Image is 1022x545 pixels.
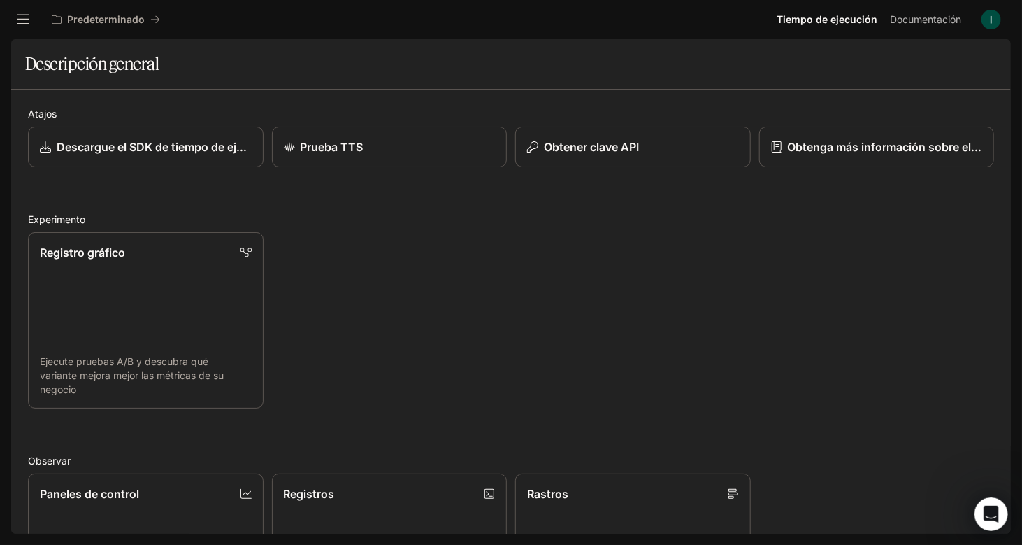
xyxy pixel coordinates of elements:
span: Documentación [890,11,961,29]
button: open drawer [10,7,36,32]
img: User avatar [981,10,1001,29]
p: Prueba TTS [301,139,364,155]
h2: Experimento [28,212,994,227]
a: Registro gráficoEjecute pruebas A/B y descubra qué variante mejora mejor las métricas de su negocio [28,232,264,409]
a: Obtenga más información sobre el tiempo de ejecución [759,127,995,167]
a: Documentación [884,6,972,34]
button: All workspaces [45,6,166,34]
p: Paneles de control [40,486,139,502]
a: Prueba TTS [272,127,508,167]
p: Predeterminado [67,14,145,26]
p: Obtenga más información sobre el tiempo de ejecución [788,139,983,155]
p: Ejecute pruebas A/B y descubra qué variante mejora mejor las métricas de su negocio [40,355,252,397]
a: Tiempo de ejecución [771,6,883,34]
h2: Observar [28,453,994,468]
h1: Descripción general [25,50,159,78]
p: Descargue el SDK de tiempo de ejecución [57,139,252,155]
span: Tiempo de ejecución [777,11,877,29]
p: Registros [284,486,335,502]
iframe: Intercom live chat [974,497,1008,531]
button: User avatar [977,6,1005,34]
h2: Atajos [28,106,994,121]
p: Obtener clave API [544,139,639,155]
p: Rastros [527,486,568,502]
a: Descargue el SDK de tiempo de ejecución [28,127,264,167]
button: Obtener clave API [515,127,751,167]
p: Registro gráfico [40,244,125,261]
